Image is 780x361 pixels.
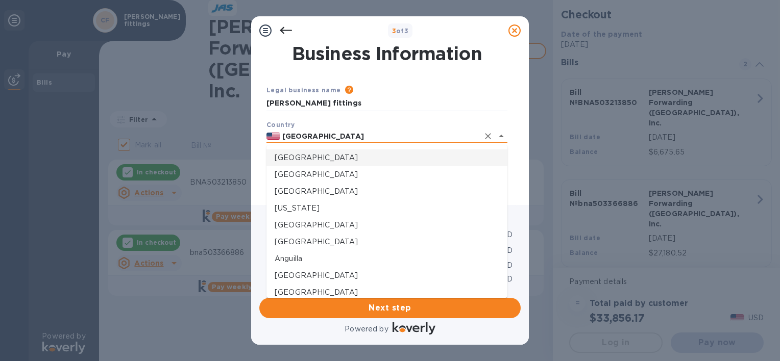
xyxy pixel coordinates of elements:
[275,253,499,264] p: Anguilla
[494,129,508,143] button: Close
[264,43,509,64] h1: Business Information
[275,186,499,197] p: [GEOGRAPHIC_DATA]
[275,169,499,180] p: [GEOGRAPHIC_DATA]
[280,130,479,143] input: Select country
[392,27,396,35] span: 3
[275,152,499,163] p: [GEOGRAPHIC_DATA]
[275,270,499,281] p: [GEOGRAPHIC_DATA]
[345,324,388,334] p: Powered by
[481,129,495,143] button: Clear
[393,322,435,334] img: Logo
[275,203,499,214] p: [US_STATE]
[266,121,295,128] b: Country
[275,237,499,247] p: [GEOGRAPHIC_DATA]
[259,298,521,318] button: Next step
[267,302,513,314] span: Next step
[392,27,409,35] b: of 3
[266,133,280,140] img: US
[275,287,499,298] p: [GEOGRAPHIC_DATA]
[275,220,499,230] p: [GEOGRAPHIC_DATA]
[266,96,507,111] input: Enter legal business name
[266,86,341,94] b: Legal business name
